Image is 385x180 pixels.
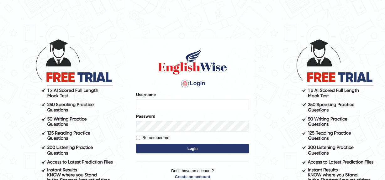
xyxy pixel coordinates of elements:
[136,92,156,98] label: Username
[136,79,249,89] h4: Login
[136,113,155,119] label: Password
[136,136,140,140] input: Remember me
[157,47,228,75] img: Logo of English Wise sign in for intelligent practice with AI
[136,135,169,141] label: Remember me
[136,144,249,153] button: Login
[136,174,249,180] a: Create an account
